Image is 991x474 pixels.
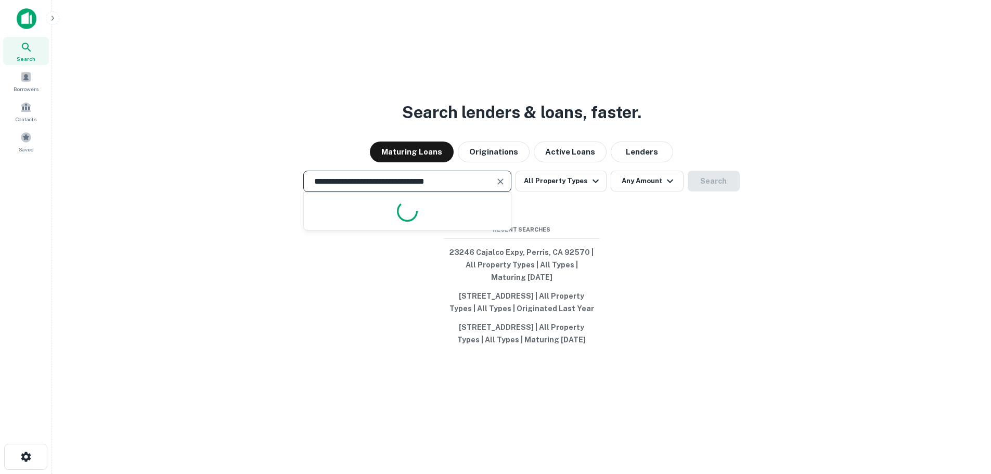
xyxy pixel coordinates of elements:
[444,318,600,349] button: [STREET_ADDRESS] | All Property Types | All Types | Maturing [DATE]
[444,287,600,318] button: [STREET_ADDRESS] | All Property Types | All Types | Originated Last Year
[3,97,49,125] a: Contacts
[3,127,49,156] a: Saved
[516,171,606,191] button: All Property Types
[611,142,673,162] button: Lenders
[16,115,36,123] span: Contacts
[458,142,530,162] button: Originations
[3,37,49,65] a: Search
[402,100,641,125] h3: Search lenders & loans, faster.
[444,243,600,287] button: 23246 Cajalco Expy, Perris, CA 92570 | All Property Types | All Types | Maturing [DATE]
[534,142,607,162] button: Active Loans
[14,85,38,93] span: Borrowers
[444,225,600,234] span: Recent Searches
[370,142,454,162] button: Maturing Loans
[493,174,508,189] button: Clear
[611,171,684,191] button: Any Amount
[3,67,49,95] a: Borrowers
[19,145,34,153] span: Saved
[17,8,36,29] img: capitalize-icon.png
[17,55,35,63] span: Search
